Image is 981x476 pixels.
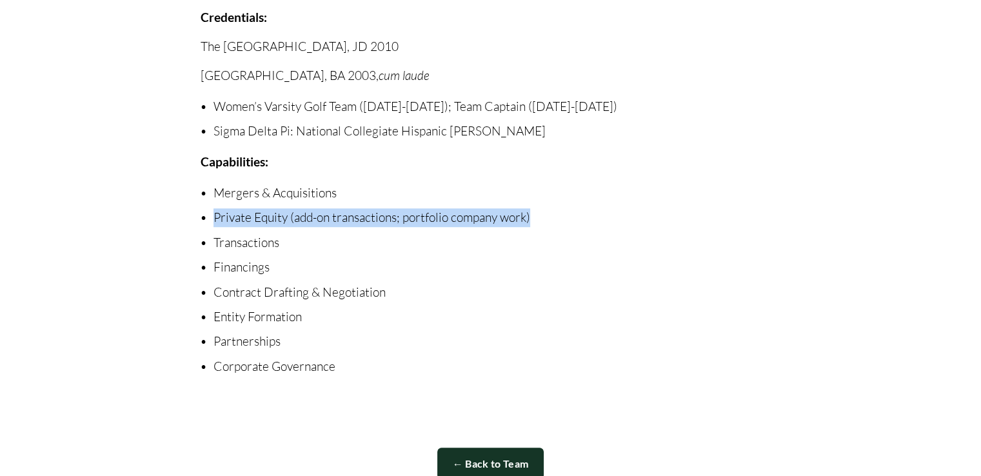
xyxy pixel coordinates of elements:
p: The [GEOGRAPHIC_DATA], JD 2010 [201,37,781,56]
p: Sigma Delta Pi: National Collegiate Hispanic [PERSON_NAME] [213,122,781,141]
p: Partnerships [213,332,781,351]
p: Corporate Governance [213,357,781,376]
strong: Capabilities: [201,154,268,169]
strong: Credentials: [201,10,267,25]
p: Financings [213,258,781,277]
p: Contract Drafting & Negotiation [213,283,781,302]
em: cum laude [379,68,430,83]
p: Transactions [213,233,781,252]
p: Women’s Varsity Golf Team ([DATE]-[DATE]); Team Captain ([DATE]-[DATE]) [213,97,781,116]
p: [GEOGRAPHIC_DATA], BA 2003, [201,66,781,85]
p: Mergers & Acquisitions [213,184,781,203]
p: Private Equity (add-on transactions; portfolio company work) [213,208,781,227]
p: Entity Formation [213,308,781,326]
